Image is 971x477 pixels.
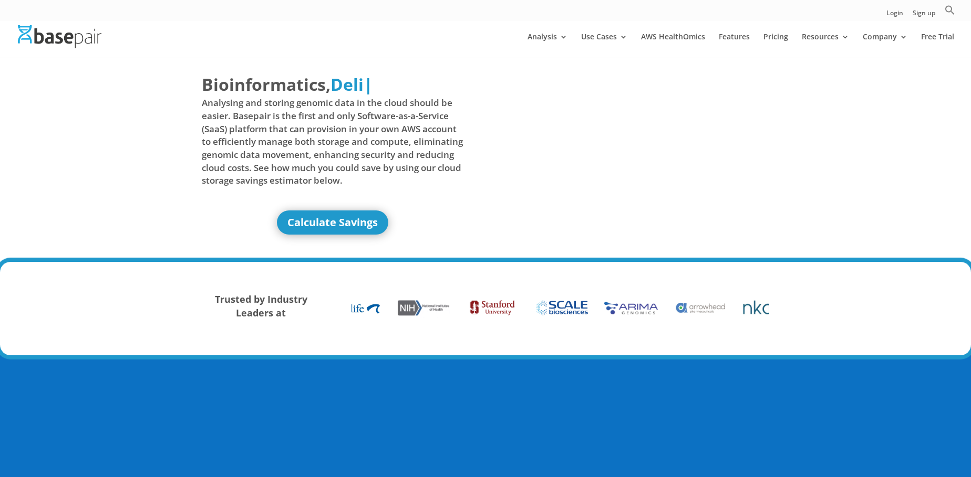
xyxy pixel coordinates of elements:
span: Bioinformatics, [202,72,330,97]
span: Deli [330,73,364,96]
svg: Search [945,5,955,15]
a: Features [719,33,750,58]
a: Free Trial [921,33,954,58]
a: Company [863,33,907,58]
strong: Trusted by Industry Leaders at [215,293,307,319]
a: Pricing [763,33,788,58]
span: | [364,73,373,96]
a: Login [886,10,903,21]
a: Sign up [913,10,935,21]
a: Resources [802,33,849,58]
a: Analysis [528,33,567,58]
a: Calculate Savings [277,210,388,235]
a: Search Icon Link [945,5,955,21]
span: Analysing and storing genomic data in the cloud should be easier. Basepair is the first and only ... [202,97,463,187]
a: Use Cases [581,33,627,58]
a: AWS HealthOmics [641,33,705,58]
iframe: Basepair - NGS Analysis Simplified [493,72,755,219]
img: Basepair [18,25,101,48]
